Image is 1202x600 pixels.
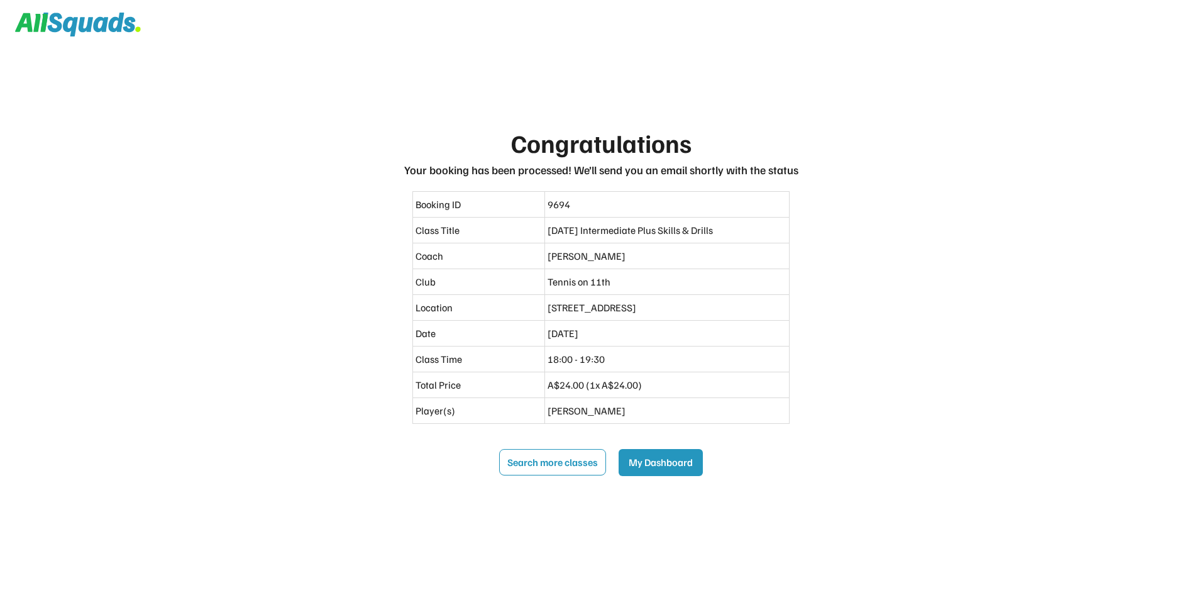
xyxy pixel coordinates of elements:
div: Class Title [416,223,542,238]
div: Date [416,326,542,341]
div: [PERSON_NAME] [548,248,786,264]
img: Squad%20Logo.svg [15,13,141,36]
div: [STREET_ADDRESS] [548,300,786,315]
div: Class Time [416,352,542,367]
div: A$24.00 (1x A$24.00) [548,377,786,392]
div: Location [416,300,542,315]
div: 18:00 - 19:30 [548,352,786,367]
div: [DATE] [548,326,786,341]
div: Tennis on 11th [548,274,786,289]
div: Congratulations [511,124,692,162]
div: [PERSON_NAME] [548,403,786,418]
div: Booking ID [416,197,542,212]
div: Your booking has been processed! We’ll send you an email shortly with the status [404,162,798,179]
button: My Dashboard [619,449,703,475]
div: Coach [416,248,542,264]
div: Total Price [416,377,542,392]
div: Player(s) [416,403,542,418]
div: Club [416,274,542,289]
div: 9694 [548,197,786,212]
div: [DATE] Intermediate Plus Skills & Drills [548,223,786,238]
button: Search more classes [499,449,606,475]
